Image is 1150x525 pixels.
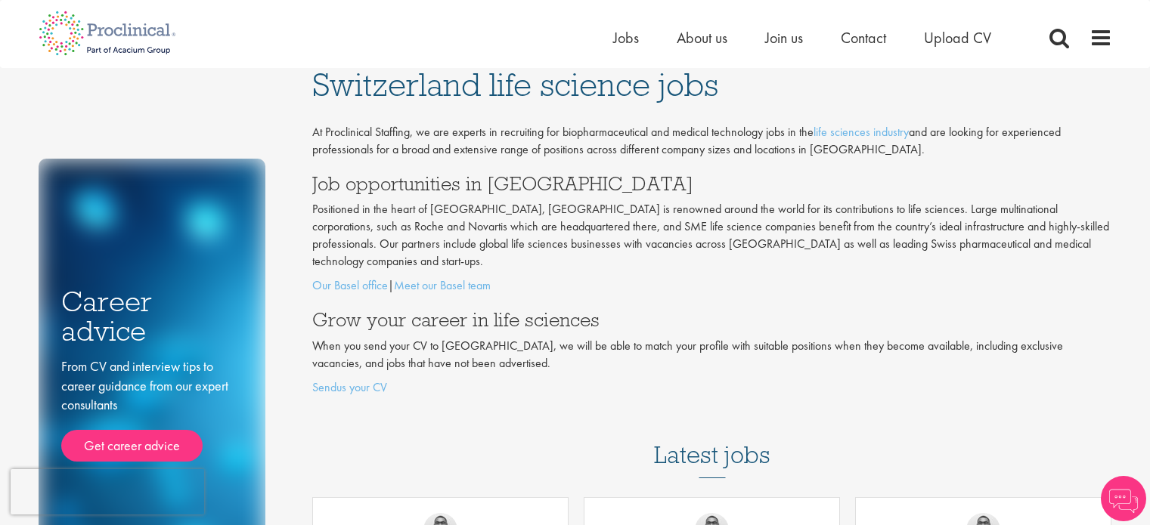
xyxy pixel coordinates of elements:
[814,124,909,140] a: life sciences industry
[613,28,639,48] a: Jobs
[312,310,1112,329] h3: Grow your career in life sciences
[312,277,388,293] a: Our Basel office
[61,357,243,462] div: From CV and interview tips to career guidance from our expert consultants
[841,28,886,48] a: Contact
[1101,476,1146,521] img: Chatbot
[765,28,803,48] a: Join us
[312,124,1112,159] p: At Proclinical Staffing, we are experts in recruiting for biopharmaceutical and medical technolog...
[394,277,491,293] a: Meet our Basel team
[11,469,204,514] iframe: reCAPTCHA
[654,404,770,478] h3: Latest jobs
[312,64,718,105] span: Switzerland life science jobs
[312,201,1112,270] p: Positioned in the heart of [GEOGRAPHIC_DATA], [GEOGRAPHIC_DATA] is renowned around the world for ...
[312,174,1112,193] h3: Job opportunities in [GEOGRAPHIC_DATA]
[312,379,387,395] a: Sendus your CV
[312,277,1112,295] p: |
[924,28,991,48] a: Upload CV
[61,430,203,462] a: Get career advice
[677,28,727,48] a: About us
[312,338,1112,372] p: When you send your CV to [GEOGRAPHIC_DATA], we will be able to match your profile with suitable p...
[61,287,243,345] h3: Career advice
